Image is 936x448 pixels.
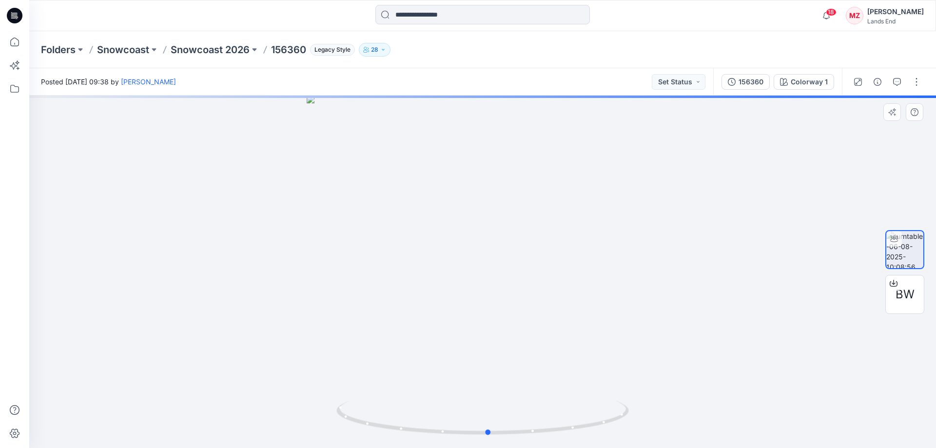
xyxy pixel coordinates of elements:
[846,7,863,24] div: MZ
[739,77,763,87] div: 156360
[371,44,378,55] p: 28
[867,6,924,18] div: [PERSON_NAME]
[359,43,390,57] button: 28
[791,77,828,87] div: Colorway 1
[774,74,834,90] button: Colorway 1
[41,77,176,87] span: Posted [DATE] 09:38 by
[826,8,837,16] span: 18
[171,43,250,57] a: Snowcoast 2026
[867,18,924,25] div: Lands End
[306,43,355,57] button: Legacy Style
[41,43,76,57] a: Folders
[896,286,915,303] span: BW
[271,43,306,57] p: 156360
[870,74,885,90] button: Details
[886,231,923,268] img: turntable-06-08-2025-10:08:56
[121,78,176,86] a: [PERSON_NAME]
[310,44,355,56] span: Legacy Style
[721,74,770,90] button: 156360
[97,43,149,57] a: Snowcoast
